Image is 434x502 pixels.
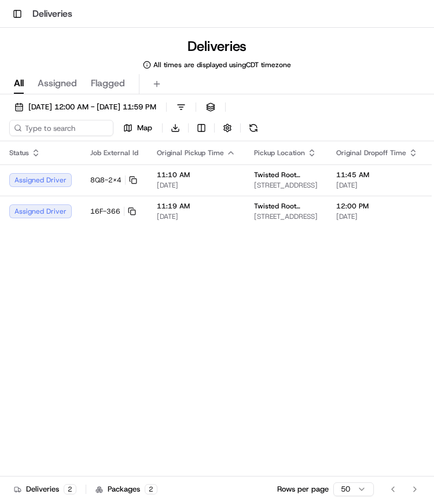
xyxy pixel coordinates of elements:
span: 11:10 AM [157,170,236,179]
span: All [14,76,24,90]
span: 12:00 PM [336,201,418,211]
span: Flagged [91,76,125,90]
span: 11:19 AM [157,201,236,211]
span: Twisted Root Burger | Deep Ellum [254,201,318,211]
p: Rows per page [277,484,329,494]
span: Pickup Location [254,148,305,157]
span: Original Dropoff Time [336,148,406,157]
span: [DATE] [157,181,236,190]
div: 2 [64,484,76,494]
span: Twisted Root Burger | Deep Ellum [254,170,318,179]
span: Map [137,123,152,133]
div: Packages [95,484,157,494]
button: 16F-366 [90,207,136,216]
span: [DATE] 12:00 AM - [DATE] 11:59 PM [28,102,156,112]
button: [DATE] 12:00 AM - [DATE] 11:59 PM [9,99,161,115]
span: Original Pickup Time [157,148,224,157]
span: [DATE] [157,212,236,221]
span: [DATE] [336,181,418,190]
button: Map [118,120,157,136]
span: Status [9,148,29,157]
span: All times are displayed using CDT timezone [153,60,291,69]
div: 2 [145,484,157,494]
div: Deliveries [14,484,76,494]
span: [DATE] [336,212,418,221]
button: Refresh [245,120,262,136]
span: 8Q8-2X4 [90,175,122,185]
span: Assigned [38,76,77,90]
button: 8Q8-2X4 [90,175,137,185]
span: 11:45 AM [336,170,418,179]
h1: Deliveries [32,7,72,21]
span: [STREET_ADDRESS] [254,181,318,190]
span: 16F-366 [90,207,120,216]
input: Type to search [9,120,113,136]
span: [STREET_ADDRESS] [254,212,318,221]
span: Job External Id [90,148,138,157]
h1: Deliveries [187,37,247,56]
